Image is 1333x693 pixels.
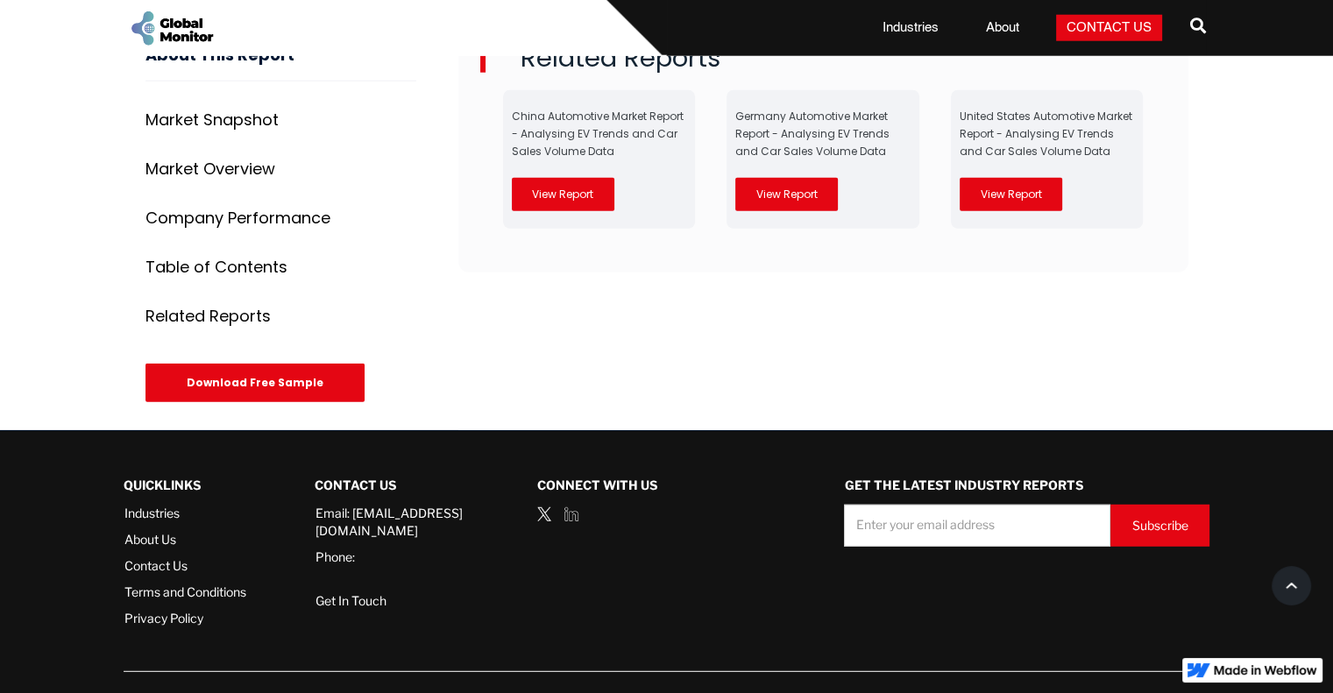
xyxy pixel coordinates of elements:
[458,299,1188,321] p: ‍
[975,19,1030,37] a: About
[124,531,246,548] a: About Us
[315,477,396,492] strong: Contact Us
[960,178,1062,211] a: View Report
[1056,15,1162,41] a: Contact Us
[124,610,246,627] a: Privacy Policy
[145,152,416,187] a: Market Overview
[124,505,246,522] a: Industries
[145,103,416,138] a: Market Snapshot
[316,548,355,566] a: Phone:
[1190,11,1206,46] a: 
[145,364,365,402] div: Download Free Sample
[960,109,1132,159] a: United States Automotive Market Report - Analysing EV Trends and Car Sales Volume Data
[844,505,1209,547] form: Demo Request
[145,46,416,81] h3: About This Report
[145,209,330,227] div: Company Performance
[1110,505,1209,547] input: Subscribe
[1214,665,1317,675] img: Made in Webflow
[512,109,684,159] a: China Automotive Market Report - Analysing EV Trends and Car Sales Volume Data
[145,160,275,178] div: Market Overview
[512,178,614,211] a: View Report
[735,178,838,211] a: View Report
[844,505,1110,547] input: Enter your email address
[316,505,486,540] a: Email: [EMAIL_ADDRESS][DOMAIN_NAME]
[316,575,386,610] a: Get In Touch
[124,466,246,505] div: QUICKLINKS
[145,111,279,129] div: Market Snapshot
[735,109,890,159] a: Germany Automotive Market Report - Analysing EV Trends and Car Sales Volume Data
[145,299,416,334] a: Related Reports
[480,45,1166,73] h2: Related Reports
[145,201,416,236] a: Company Performance
[844,477,1082,492] strong: GET THE LATEST INDUSTRY REPORTS
[145,258,287,276] div: Table of Contents
[124,557,246,575] a: Contact Us
[458,343,1188,364] p: ‍
[124,583,246,601] a: Terms and Conditions
[128,9,216,48] a: home
[537,477,657,492] strong: Connect with us
[1190,13,1206,38] span: 
[145,250,416,285] a: Table of Contents
[872,19,949,37] a: Industries
[145,308,271,325] div: Related Reports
